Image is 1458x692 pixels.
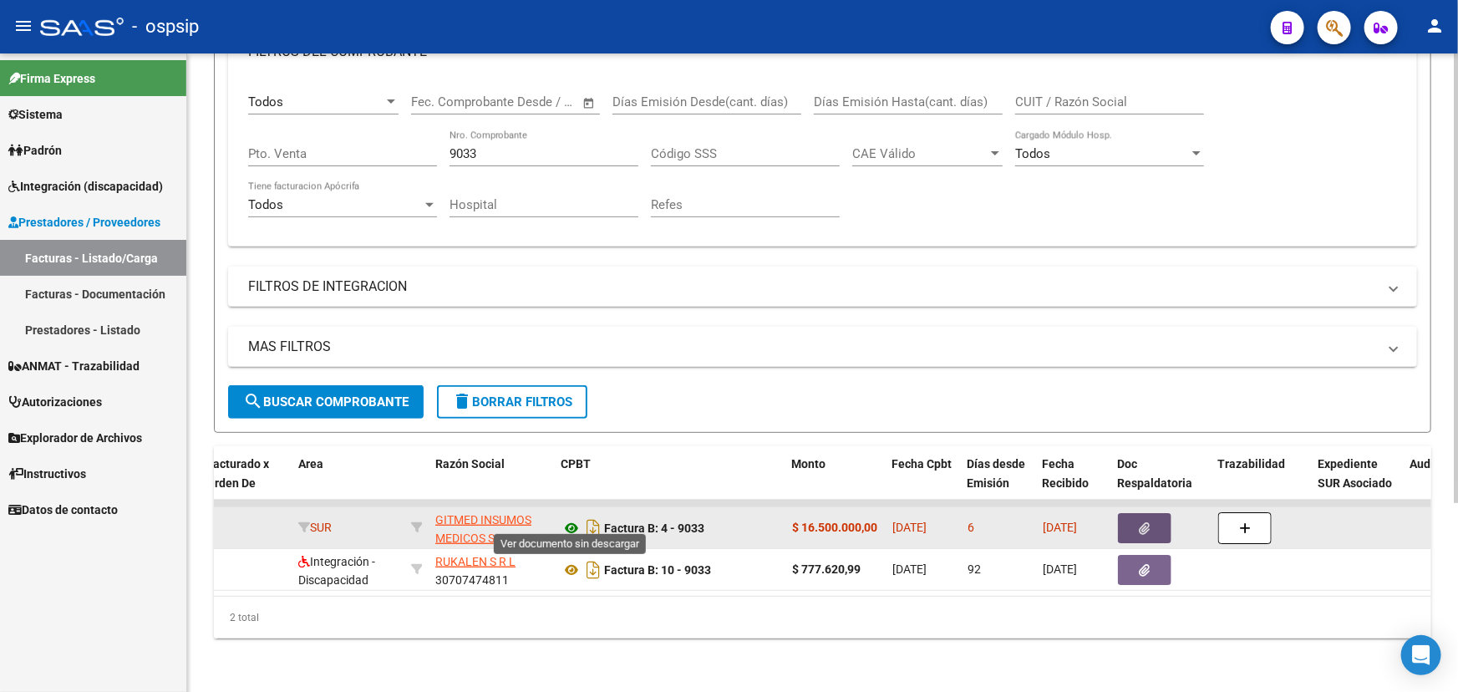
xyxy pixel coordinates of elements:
[1043,521,1077,534] span: [DATE]
[8,501,118,519] span: Datos de contacto
[480,94,561,109] input: End date
[892,521,927,534] span: [DATE]
[214,597,1431,639] div: 2 total
[1318,457,1393,490] span: Expediente SUR Asociado
[13,16,33,36] mat-icon: menu
[8,105,63,124] span: Sistema
[1036,446,1111,520] datatable-header-cell: Fecha Recibido
[604,522,704,535] strong: Factura B: 4 - 9033
[886,446,961,520] datatable-header-cell: Fecha Cpbt
[968,457,1026,490] span: Días desde Emisión
[968,521,974,534] span: 6
[243,391,263,411] mat-icon: search
[435,552,547,588] div: 30707474811
[435,457,505,471] span: Razón Social
[8,429,142,447] span: Explorador de Archivos
[1043,457,1090,490] span: Fecha Recibido
[580,94,599,113] button: Open calendar
[8,69,95,88] span: Firma Express
[248,277,1377,296] mat-panel-title: FILTROS DE INTEGRACION
[961,446,1036,520] datatable-header-cell: Días desde Emisión
[8,357,140,375] span: ANMAT - Trazabilidad
[248,197,283,212] span: Todos
[248,94,283,109] span: Todos
[228,79,1417,247] div: FILTROS DEL COMPROBANTE
[243,394,409,410] span: Buscar Comprobante
[892,562,927,576] span: [DATE]
[200,446,292,520] datatable-header-cell: Facturado x Orden De
[1218,457,1286,471] span: Trazabilidad
[1015,146,1050,161] span: Todos
[411,94,465,109] input: Start date
[582,557,604,583] i: Descargar documento
[298,457,323,471] span: Area
[228,385,424,419] button: Buscar Comprobante
[792,457,826,471] span: Monto
[435,511,547,546] div: 30711950113
[435,555,516,568] span: RUKALEN S R L
[1425,16,1445,36] mat-icon: person
[1111,446,1212,520] datatable-header-cell: Doc Respaldatoria
[561,457,591,471] span: CPBT
[437,385,587,419] button: Borrar Filtros
[792,562,861,576] strong: $ 777.620,99
[8,213,160,232] span: Prestadores / Proveedores
[582,515,604,542] i: Descargar documento
[452,394,572,410] span: Borrar Filtros
[228,327,1417,367] mat-expansion-panel-header: MAS FILTROS
[785,446,886,520] datatable-header-cell: Monto
[554,446,785,520] datatable-header-cell: CPBT
[792,521,877,534] strong: $ 16.500.000,00
[8,393,102,411] span: Autorizaciones
[604,563,711,577] strong: Factura B: 10 - 9033
[429,446,554,520] datatable-header-cell: Razón Social
[8,177,163,196] span: Integración (discapacidad)
[298,555,375,588] span: Integración - Discapacidad
[228,267,1417,307] mat-expansion-panel-header: FILTROS DE INTEGRACION
[435,513,531,546] span: GITMED INSUMOS MEDICOS S.R.L
[292,446,404,520] datatable-header-cell: Area
[132,8,199,45] span: - ospsip
[1043,562,1077,576] span: [DATE]
[248,338,1377,356] mat-panel-title: MAS FILTROS
[1212,446,1312,520] datatable-header-cell: Trazabilidad
[1312,446,1404,520] datatable-header-cell: Expediente SUR Asociado
[452,391,472,411] mat-icon: delete
[8,465,86,483] span: Instructivos
[206,457,269,490] span: Facturado x Orden De
[298,521,332,534] span: SUR
[852,146,988,161] span: CAE Válido
[892,457,953,471] span: Fecha Cpbt
[8,141,62,160] span: Padrón
[1401,635,1441,675] div: Open Intercom Messenger
[1118,457,1193,490] span: Doc Respaldatoria
[968,562,981,576] span: 92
